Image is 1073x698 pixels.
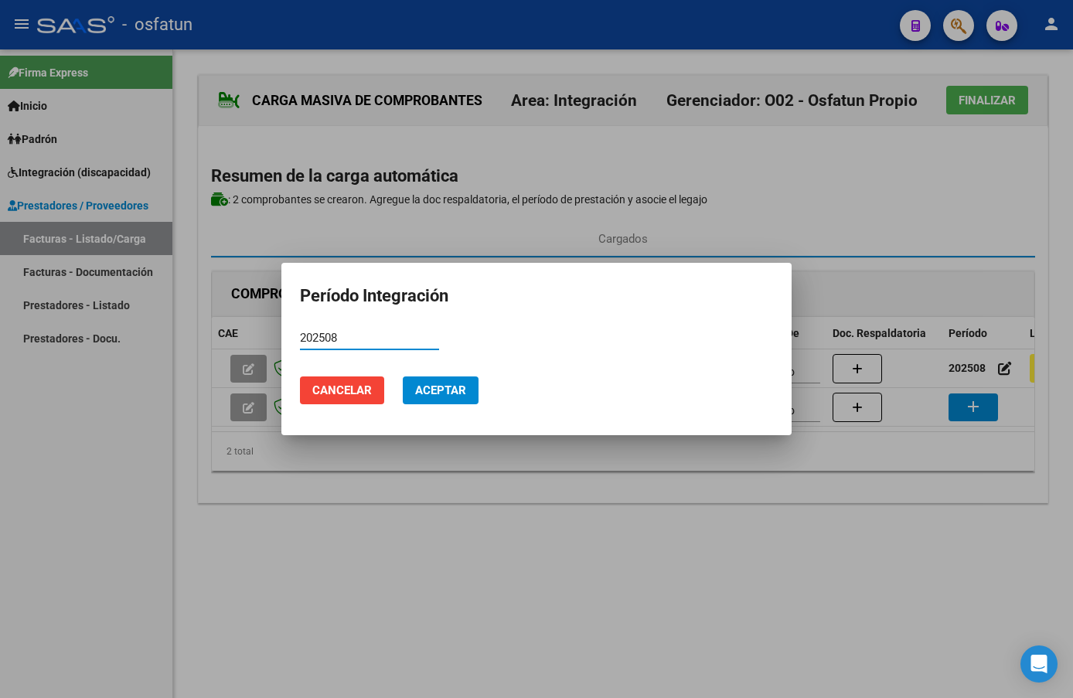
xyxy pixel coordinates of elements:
div: Open Intercom Messenger [1020,645,1058,683]
h2: Período Integración [300,281,773,311]
span: Cancelar [312,383,372,397]
button: Cancelar [300,376,384,404]
span: Aceptar [415,383,466,397]
button: Aceptar [403,376,479,404]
